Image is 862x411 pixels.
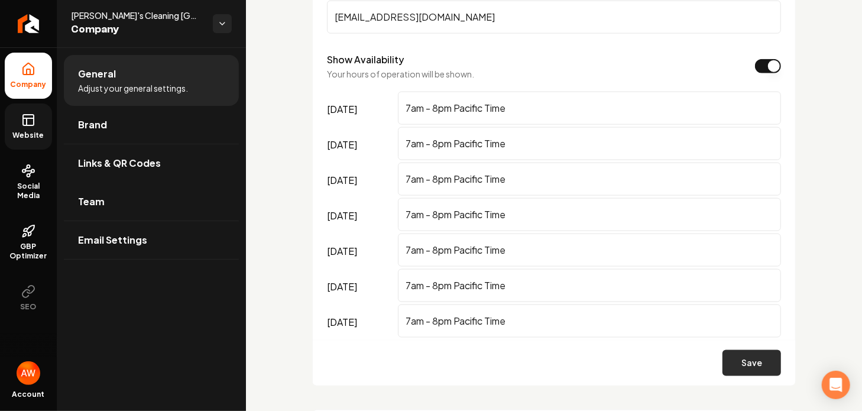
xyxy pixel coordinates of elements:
[8,131,49,140] span: Website
[5,154,52,210] a: Social Media
[17,361,40,385] button: Open user button
[6,80,51,89] span: Company
[327,163,393,198] label: [DATE]
[78,67,116,81] span: General
[398,269,781,302] input: Enter hours
[64,183,239,221] a: Team
[78,118,107,132] span: Brand
[78,156,161,170] span: Links & QR Codes
[64,106,239,144] a: Brand
[327,68,474,80] p: Your hours of operation will be shown.
[327,198,393,234] label: [DATE]
[71,21,203,38] span: Company
[398,305,781,338] input: Enter hours
[5,275,52,321] button: SEO
[5,103,52,150] a: Website
[398,127,781,160] input: Enter hours
[16,302,41,312] span: SEO
[398,92,781,125] input: Enter hours
[398,198,781,231] input: Enter hours
[327,234,393,269] label: [DATE]
[5,182,52,200] span: Social Media
[17,361,40,385] img: Alexa Wiley
[5,242,52,261] span: GBP Optimizer
[327,53,404,66] label: Show Availability
[398,163,781,196] input: Enter hours
[71,9,203,21] span: [PERSON_NAME]'s Cleaning [GEOGRAPHIC_DATA]
[5,215,52,270] a: GBP Optimizer
[327,1,781,34] input: Business Email
[327,92,393,127] label: [DATE]
[327,269,393,305] label: [DATE]
[78,82,188,94] span: Adjust your general settings.
[78,195,105,209] span: Team
[398,234,781,267] input: Enter hours
[18,14,40,33] img: Rebolt Logo
[722,350,781,376] button: Save
[64,144,239,182] a: Links & QR Codes
[12,390,45,399] span: Account
[78,233,147,247] span: Email Settings
[327,127,393,163] label: [DATE]
[327,305,393,340] label: [DATE]
[822,371,850,399] div: Open Intercom Messenger
[64,221,239,259] a: Email Settings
